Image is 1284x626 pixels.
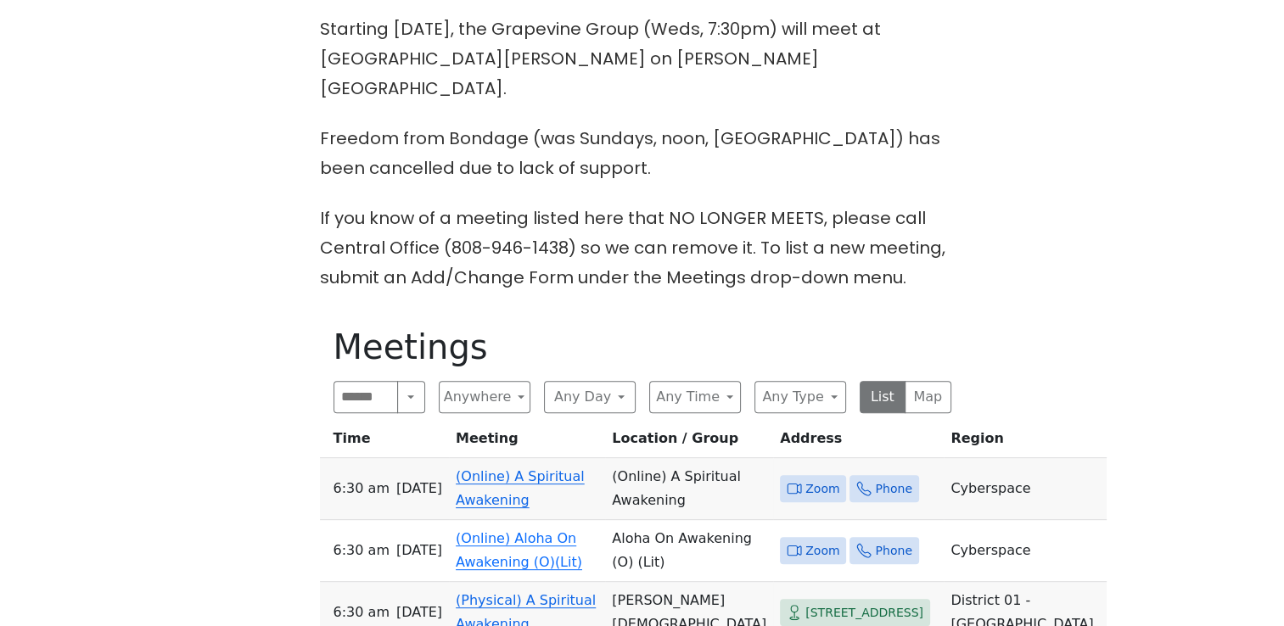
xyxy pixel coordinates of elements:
th: Meeting [449,427,605,458]
span: Phone [875,478,911,500]
button: Search [397,381,424,413]
a: (Online) Aloha On Awakening (O)(Lit) [456,530,582,570]
td: Aloha On Awakening (O) (Lit) [605,520,773,582]
span: 6:30 AM [334,601,390,624]
th: Time [320,427,450,458]
p: Starting [DATE], the Grapevine Group (Weds, 7:30pm) will meet at [GEOGRAPHIC_DATA][PERSON_NAME] o... [320,14,965,103]
span: [DATE] [396,477,442,500]
span: [DATE] [396,601,442,624]
th: Location / Group [605,427,773,458]
h1: Meetings [334,327,951,367]
span: Phone [875,540,911,562]
span: Zoom [805,540,839,562]
span: Zoom [805,478,839,500]
input: Search [334,381,399,413]
th: Address [773,427,944,458]
td: Cyberspace [944,458,1107,520]
button: List [860,381,906,413]
button: Any Day [544,381,636,413]
p: If you know of a meeting listed here that NO LONGER MEETS, please call Central Office (808-946-14... [320,204,965,293]
button: Any Type [754,381,846,413]
button: Anywhere [439,381,530,413]
span: [DATE] [396,539,442,562]
span: [STREET_ADDRESS] [805,602,923,623]
td: (Online) A Spiritual Awakening [605,458,773,520]
p: Freedom from Bondage (was Sundays, noon, [GEOGRAPHIC_DATA]) has been cancelled due to lack of sup... [320,124,965,183]
a: (Online) A Spiritual Awakening [456,468,585,508]
span: 6:30 AM [334,539,390,562]
button: Map [905,381,951,413]
span: 6:30 AM [334,477,390,500]
th: Region [944,427,1107,458]
button: Any Time [649,381,741,413]
td: Cyberspace [944,520,1107,582]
